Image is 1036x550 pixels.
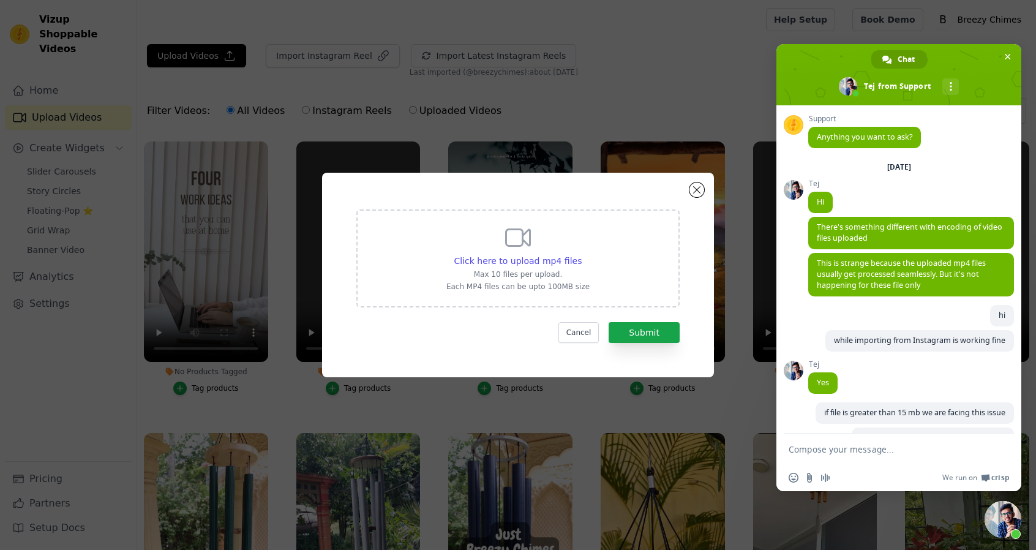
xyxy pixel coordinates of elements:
span: while importing from Instagram is working fine [834,335,1005,345]
button: Cancel [558,322,599,343]
a: We run onCrisp [942,473,1009,483]
span: Send a file [805,473,814,483]
span: if file is greater than 15 mb we are facing this issue [824,407,1005,418]
span: Support [808,115,921,123]
span: This is strange because the uploaded mp4 files usually get processed seamlessly. But it's not hap... [817,258,986,290]
span: Close chat [1001,50,1014,63]
textarea: Compose your message... [789,444,982,455]
div: [DATE] [887,164,911,171]
span: I am trying to compress less than 15 mb [860,432,1005,443]
p: Each MP4 files can be upto 100MB size [446,282,590,292]
span: We run on [942,473,977,483]
span: Yes [817,377,829,388]
div: More channels [942,78,959,95]
button: Close modal [689,183,704,197]
button: Submit [609,322,680,343]
span: Tej [808,360,838,369]
span: Chat [898,50,915,69]
span: hi [999,310,1005,320]
span: Insert an emoji [789,473,798,483]
span: Click here to upload mp4 files [454,256,582,266]
span: Hi [817,197,824,207]
div: Chat [871,50,927,69]
span: Anything you want to ask? [817,132,912,142]
span: Audio message [820,473,830,483]
span: There's something different with encoding of video files uploaded [817,222,1002,243]
p: Max 10 files per upload. [446,269,590,279]
span: Tej [808,179,833,188]
div: Close chat [985,501,1021,538]
span: Crisp [991,473,1009,483]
